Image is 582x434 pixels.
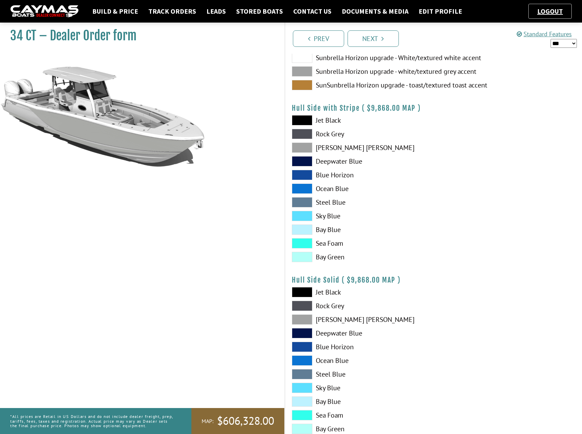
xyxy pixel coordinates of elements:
[292,342,427,352] label: Blue Horizon
[292,369,427,379] label: Steel Blue
[415,7,465,16] a: Edit Profile
[217,414,274,428] span: $606,328.00
[292,276,576,284] h4: Hull Side Solid ( )
[292,80,427,90] label: SunSunbrella Horizon upgrade - toast/textured toast accent
[292,66,427,77] label: Sunbrella Horizon upgrade - white/textured grey accent
[292,53,427,63] label: Sunbrella Horizon upgrade - White/textured white accent
[367,104,416,112] span: $9,868.00 MAP
[292,314,427,325] label: [PERSON_NAME] [PERSON_NAME]
[517,30,572,38] a: Standard Features
[534,7,566,15] a: Logout
[202,418,214,425] span: MAP:
[292,252,427,262] label: Bay Green
[292,225,427,235] label: Bay Blue
[89,7,141,16] a: Build & Price
[292,211,427,221] label: Sky Blue
[338,7,412,16] a: Documents & Media
[191,408,284,434] a: MAP:$606,328.00
[292,328,427,338] label: Deepwater Blue
[292,396,427,407] label: Bay Blue
[292,301,427,311] label: Rock Grey
[292,383,427,393] label: Sky Blue
[292,156,427,166] label: Deepwater Blue
[292,104,576,112] h4: Hull Side with Stripe ( )
[348,30,399,47] a: Next
[203,7,229,16] a: Leads
[292,287,427,297] label: Jet Black
[292,355,427,366] label: Ocean Blue
[292,170,427,180] label: Blue Horizon
[347,276,395,284] span: $9,868.00 MAP
[292,424,427,434] label: Bay Green
[292,238,427,248] label: Sea Foam
[233,7,286,16] a: Stored Boats
[292,197,427,207] label: Steel Blue
[292,184,427,194] label: Ocean Blue
[10,411,176,431] p: *All prices are Retail in US Dollars and do not include dealer freight, prep, tariffs, fees, taxe...
[292,129,427,139] label: Rock Grey
[10,28,267,43] h1: 34 CT – Dealer Order form
[290,7,335,16] a: Contact Us
[292,143,427,153] label: [PERSON_NAME] [PERSON_NAME]
[293,30,344,47] a: Prev
[10,5,79,18] img: caymas-dealer-connect-2ed40d3bc7270c1d8d7ffb4b79bf05adc795679939227970def78ec6f6c03838.gif
[292,410,427,420] label: Sea Foam
[292,115,427,125] label: Jet Black
[145,7,200,16] a: Track Orders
